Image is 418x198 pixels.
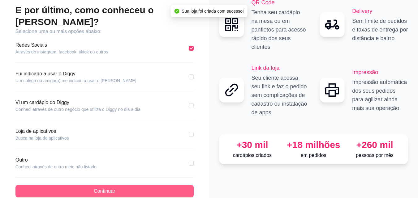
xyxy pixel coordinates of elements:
[224,152,281,159] p: cardápios criados
[352,68,408,77] h2: Impressão
[15,99,140,106] article: Vi um cardápio do Diggy
[252,8,308,51] p: Tenha seu cardápio na mesa ou em panfletos para acesso rápido dos seus clientes
[15,4,194,28] h2: E por último, como conheceu o [PERSON_NAME]?
[352,78,408,112] p: Impressão automática dos seus pedidos para agilizar ainda mais sua operação
[15,28,194,35] article: Selecione uma ou mais opções abaixo:
[94,187,115,195] span: Continuar
[15,164,97,170] article: Conheci através de outro meio não listado
[285,152,342,159] p: em pedidos
[347,152,403,159] p: pessoas por mês
[15,185,194,197] button: Continuar
[352,17,408,43] p: Sem limite de pedidos e taxas de entrega por distância e bairro
[15,106,140,112] article: Conheci através de outro negócio que utiliza o Diggy no dia a dia
[285,139,342,150] div: +18 milhões
[352,7,408,15] h2: Delivery
[15,128,69,135] article: Loja de aplicativos
[347,139,403,150] div: +260 mil
[15,49,108,55] article: Através do instagram, facebook, tiktok ou outros
[174,9,179,14] span: check-circle
[252,64,308,72] h2: Link da loja
[224,139,281,150] div: +30 mil
[15,135,69,141] article: Busca na loja de aplicativos
[15,70,136,78] article: Fui indicado à usar o Diggy
[15,78,136,84] article: Um colega ou amigo(a) me indicou à usar o [PERSON_NAME]
[252,74,308,117] p: Seu cliente acessa seu link e faz o pedido sem complicações de cadastro ou instalação de apps
[182,9,244,14] span: Sua loja foi criada com sucesso!
[15,41,108,49] article: Redes Sociais
[15,156,97,164] article: Outro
